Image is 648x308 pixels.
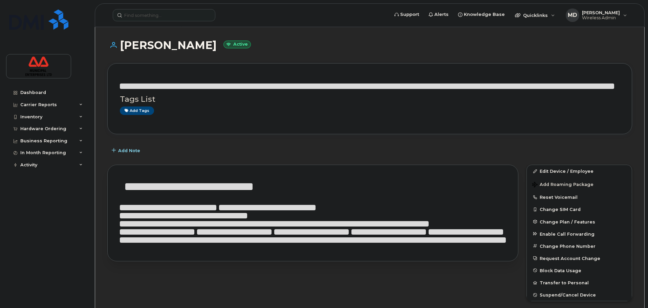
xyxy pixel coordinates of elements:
[540,231,595,236] span: Enable Call Forwarding
[223,41,251,48] small: Active
[120,95,620,103] h3: Tags List
[540,292,596,298] span: Suspend/Cancel Device
[527,240,632,252] button: Change Phone Number
[107,39,632,51] h1: [PERSON_NAME]
[527,264,632,277] button: Block Data Usage
[527,289,632,301] button: Suspend/Cancel Device
[527,216,632,228] button: Change Plan / Features
[527,191,632,203] button: Reset Voicemail
[527,177,632,191] button: Add Roaming Package
[532,182,593,188] span: Add Roaming Package
[527,228,632,240] button: Enable Call Forwarding
[540,219,595,224] span: Change Plan / Features
[527,252,632,264] button: Request Account Change
[120,106,154,115] a: Add tags
[527,165,632,177] a: Edit Device / Employee
[527,203,632,215] button: Change SIM Card
[118,147,140,154] span: Add Note
[527,277,632,289] button: Transfer to Personal
[107,144,146,157] button: Add Note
